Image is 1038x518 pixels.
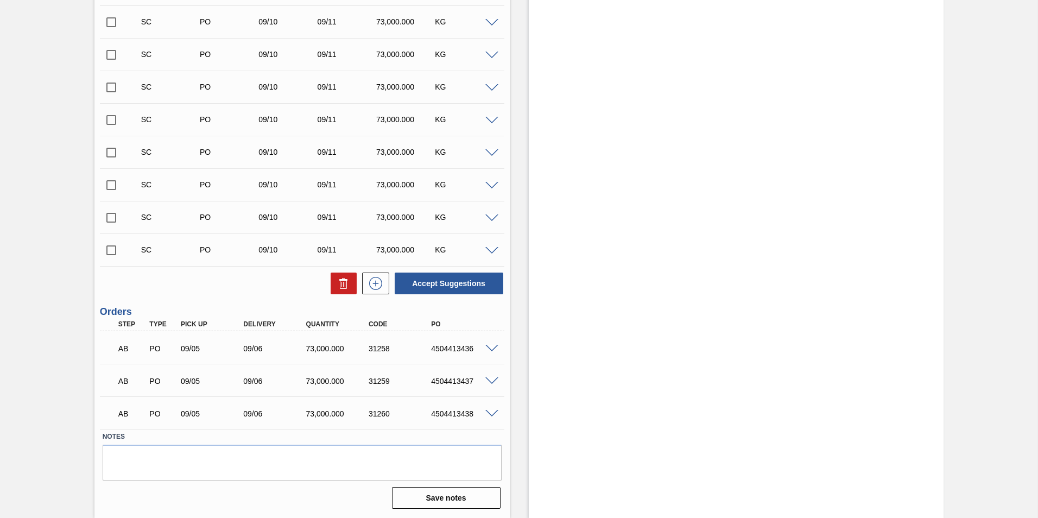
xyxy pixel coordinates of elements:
[325,273,357,294] div: Delete Suggestions
[303,377,374,386] div: 73,000.000
[197,115,263,124] div: Purchase order
[432,17,498,26] div: KG
[240,377,311,386] div: 09/06/2025
[103,429,502,445] label: Notes
[197,245,263,254] div: Purchase order
[315,245,381,254] div: 09/11/2025
[315,180,381,189] div: 09/11/2025
[178,344,248,353] div: 09/05/2025
[374,148,439,156] div: 73,000.000
[428,377,498,386] div: 4504413437
[116,337,148,361] div: Awaiting Billing
[366,409,436,418] div: 31260
[432,180,498,189] div: KG
[428,344,498,353] div: 4504413436
[389,271,504,295] div: Accept Suggestions
[178,320,248,328] div: Pick up
[256,50,321,59] div: 09/10/2025
[138,245,204,254] div: Suggestion Created
[138,213,204,222] div: Suggestion Created
[374,180,439,189] div: 73,000.000
[374,17,439,26] div: 73,000.000
[138,115,204,124] div: Suggestion Created
[178,377,248,386] div: 09/05/2025
[116,320,148,328] div: Step
[197,148,263,156] div: Purchase order
[116,369,148,393] div: Awaiting Billing
[366,344,436,353] div: 31258
[147,409,179,418] div: Purchase order
[118,377,145,386] p: AB
[138,17,204,26] div: Suggestion Created
[432,213,498,222] div: KG
[303,320,374,328] div: Quantity
[432,115,498,124] div: KG
[256,83,321,91] div: 09/10/2025
[315,50,381,59] div: 09/11/2025
[432,50,498,59] div: KG
[428,409,498,418] div: 4504413438
[315,83,381,91] div: 09/11/2025
[240,320,311,328] div: Delivery
[374,83,439,91] div: 73,000.000
[392,487,501,509] button: Save notes
[240,344,311,353] div: 09/06/2025
[197,213,263,222] div: Purchase order
[428,320,498,328] div: PO
[256,148,321,156] div: 09/10/2025
[315,148,381,156] div: 09/11/2025
[303,344,374,353] div: 73,000.000
[116,402,148,426] div: Awaiting Billing
[147,377,179,386] div: Purchase order
[315,17,381,26] div: 09/11/2025
[432,148,498,156] div: KG
[357,273,389,294] div: New suggestion
[138,180,204,189] div: Suggestion Created
[366,377,436,386] div: 31259
[303,409,374,418] div: 73,000.000
[147,344,179,353] div: Purchase order
[138,50,204,59] div: Suggestion Created
[374,50,439,59] div: 73,000.000
[147,320,179,328] div: Type
[374,245,439,254] div: 73,000.000
[197,17,263,26] div: Purchase order
[197,50,263,59] div: Purchase order
[118,409,145,418] p: AB
[256,115,321,124] div: 09/10/2025
[432,245,498,254] div: KG
[178,409,248,418] div: 09/05/2025
[256,180,321,189] div: 09/10/2025
[138,148,204,156] div: Suggestion Created
[374,115,439,124] div: 73,000.000
[240,409,311,418] div: 09/06/2025
[395,273,503,294] button: Accept Suggestions
[374,213,439,222] div: 73,000.000
[432,83,498,91] div: KG
[256,213,321,222] div: 09/10/2025
[256,245,321,254] div: 09/10/2025
[197,180,263,189] div: Purchase order
[118,344,145,353] p: AB
[100,306,504,318] h3: Orders
[366,320,436,328] div: Code
[256,17,321,26] div: 09/10/2025
[197,83,263,91] div: Purchase order
[138,83,204,91] div: Suggestion Created
[315,213,381,222] div: 09/11/2025
[315,115,381,124] div: 09/11/2025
